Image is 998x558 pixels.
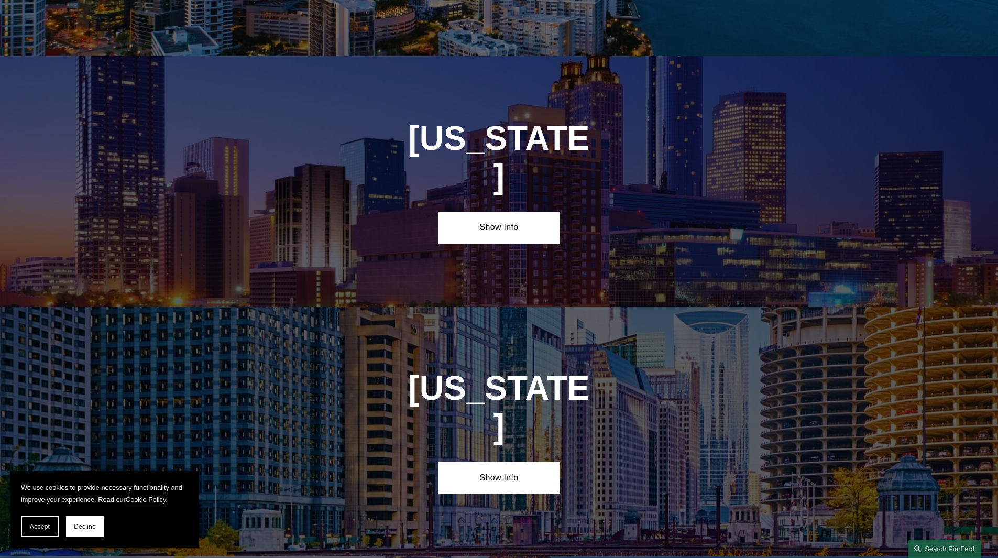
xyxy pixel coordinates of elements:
[908,540,981,558] a: Search this site
[438,462,560,494] a: Show Info
[21,516,59,537] button: Accept
[126,496,166,504] a: Cookie Policy
[408,119,591,196] h1: [US_STATE]
[408,369,591,446] h1: [US_STATE]
[30,523,50,530] span: Accept
[21,482,189,506] p: We use cookies to provide necessary functionality and improve your experience. Read our .
[66,516,104,537] button: Decline
[10,471,199,548] section: Cookie banner
[438,212,560,243] a: Show Info
[74,523,96,530] span: Decline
